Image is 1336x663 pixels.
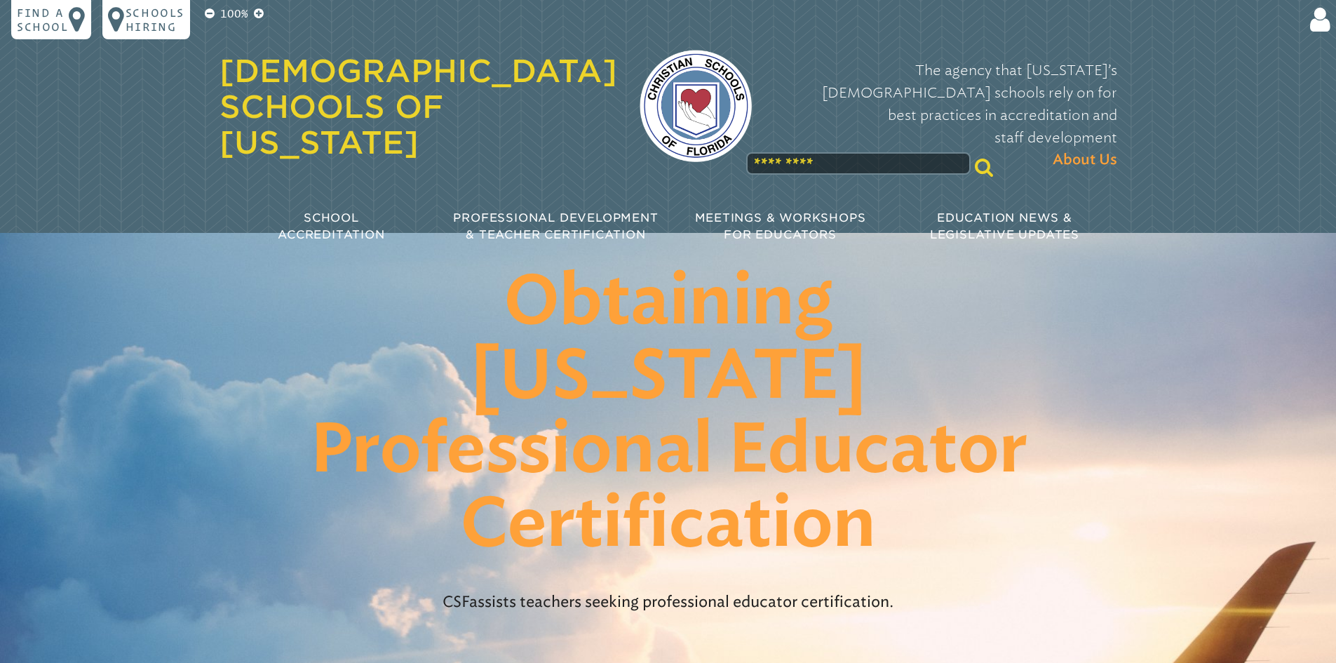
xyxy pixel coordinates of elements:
[930,211,1079,241] span: Education News & Legislative Updates
[695,211,866,241] span: Meetings & Workshops for Educators
[17,6,69,34] p: Find a school
[640,50,752,162] img: csf-logo-web-colors.png
[774,59,1117,171] p: The agency that [US_STATE]’s [DEMOGRAPHIC_DATA] schools rely on for best practices in accreditati...
[278,211,384,241] span: School Accreditation
[1053,149,1117,171] span: About Us
[308,267,1029,563] h1: Obtaining [US_STATE] Professional Educator Certification
[217,6,251,22] p: 100%
[453,211,658,241] span: Professional Development & Teacher Certification
[220,53,617,161] a: [DEMOGRAPHIC_DATA] Schools of [US_STATE]
[363,585,974,619] p: assists teachers seeking professional educator certification.
[126,6,184,34] p: Schools Hiring
[443,592,469,611] span: CSF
